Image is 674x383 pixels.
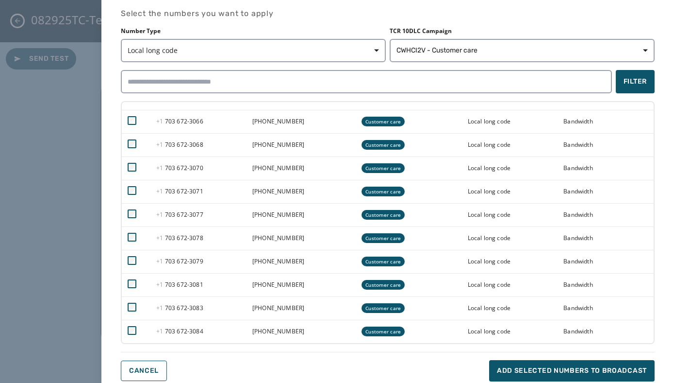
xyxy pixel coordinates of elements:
span: +1 [156,164,165,172]
button: CWHCI2V - Customer care [390,39,655,62]
span: Cancel [129,367,159,375]
td: Local long code [462,180,558,203]
button: Add selected numbers to broadcast [489,360,655,382]
button: Cancel [121,361,167,381]
span: 703 672 - 3078 [156,234,203,242]
div: Customer care [362,303,405,313]
span: +1 [156,140,165,149]
div: Customer care [362,187,405,196]
td: Bandwidth [558,273,654,296]
span: +1 [156,280,165,289]
td: [PHONE_NUMBER] [247,320,355,343]
td: Bandwidth [558,226,654,250]
span: 703 672 - 3071 [156,187,203,195]
td: Local long code [462,203,558,226]
span: +1 [156,257,165,265]
td: Local long code [462,320,558,343]
h4: Select the numbers you want to apply [121,8,655,19]
div: Customer care [362,210,405,220]
span: +1 [156,187,165,195]
span: 703 672 - 3066 [156,117,203,125]
span: Filter [624,77,647,87]
label: Number Type [121,27,386,35]
div: Customer care [362,280,405,290]
span: Local long code [128,46,379,55]
div: Customer care [362,163,405,173]
span: 703 672 - 3068 [156,140,203,149]
span: +1 [156,327,165,335]
span: 703 672 - 3070 [156,164,203,172]
div: Customer care [362,140,405,150]
label: TCR 10DLC Campaign [390,27,655,35]
span: CWHCI2V - Customer care [396,46,477,55]
td: Local long code [462,250,558,273]
td: Local long code [462,296,558,320]
td: Bandwidth [558,180,654,203]
div: Customer care [362,233,405,243]
span: 703 672 - 3079 [156,257,203,265]
span: 703 672 - 3077 [156,210,203,219]
span: 703 672 - 3084 [156,327,203,335]
div: Customer care [362,257,405,266]
td: [PHONE_NUMBER] [247,203,355,226]
td: Bandwidth [558,133,654,157]
span: +1 [156,234,165,242]
td: Local long code [462,157,558,180]
td: Bandwidth [558,203,654,226]
span: 703 672 - 3083 [156,304,203,312]
td: Bandwidth [558,296,654,320]
td: [PHONE_NUMBER] [247,250,355,273]
td: Local long code [462,226,558,250]
td: Local long code [462,110,558,133]
span: +1 [156,117,165,125]
td: [PHONE_NUMBER] [247,226,355,250]
span: 703 672 - 3081 [156,280,203,289]
div: Customer care [362,327,405,336]
td: [PHONE_NUMBER] [247,180,355,203]
td: Bandwidth [558,157,654,180]
td: Local long code [462,133,558,157]
span: +1 [156,210,165,219]
td: Bandwidth [558,250,654,273]
span: Add selected numbers to broadcast [497,366,647,376]
span: +1 [156,304,165,312]
td: [PHONE_NUMBER] [247,157,355,180]
td: [PHONE_NUMBER] [247,296,355,320]
td: [PHONE_NUMBER] [247,133,355,157]
div: Customer care [362,117,405,126]
td: Bandwidth [558,110,654,133]
button: Filter [616,70,655,93]
td: [PHONE_NUMBER] [247,273,355,296]
button: Local long code [121,39,386,62]
td: Bandwidth [558,320,654,343]
td: [PHONE_NUMBER] [247,110,355,133]
td: Local long code [462,273,558,296]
